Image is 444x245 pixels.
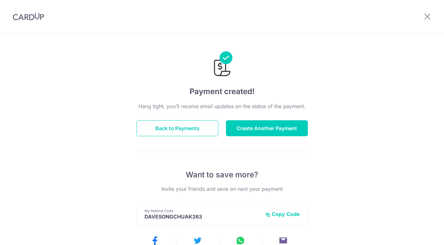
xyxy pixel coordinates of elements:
button: Create Another Payment [226,120,308,136]
p: Invite your friends and save on next your payment [136,185,308,193]
h4: Payment created! [136,86,308,97]
button: Copy Code [265,211,300,217]
button: Back to Payments [136,120,218,136]
p: DAVESONGCHUAK263 [144,213,260,220]
p: Hang tight, you’ll receive email updates on the status of the payment. [136,102,308,110]
img: CardUp [13,13,44,20]
p: My Referral Code [144,208,260,213]
p: Want to save more? [136,170,308,180]
img: Payments [212,51,232,78]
